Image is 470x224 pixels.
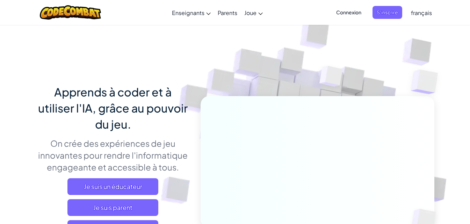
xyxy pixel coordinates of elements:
[306,52,356,104] img: Overlap cubes
[407,3,435,22] a: français
[332,6,366,19] button: Connexion
[172,9,204,16] span: Enseignants
[168,3,214,22] a: Enseignants
[36,137,190,173] p: On crée des expériences de jeu innovantes pour rendre l'informatique engageante et accessible à t...
[241,3,266,22] a: Joue
[373,6,402,19] button: S'inscrire
[244,9,256,16] span: Joue
[397,52,457,111] img: Overlap cubes
[214,3,241,22] a: Parents
[38,85,188,131] span: Apprends à coder et à utiliser l'IA, grâce au pouvoir du jeu.
[40,5,101,20] img: CodeCombat logo
[67,178,158,195] a: Je suis un éducateur
[411,9,432,16] span: français
[67,199,158,216] a: Je suis parent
